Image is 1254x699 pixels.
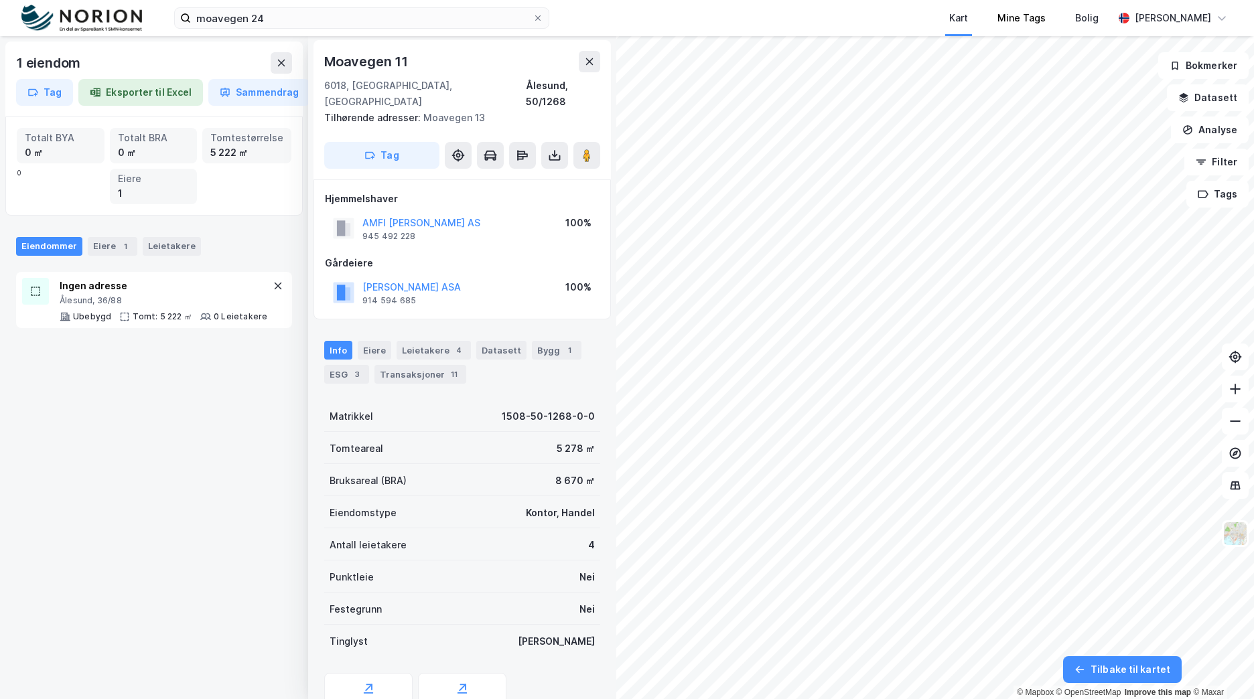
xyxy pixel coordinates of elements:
div: Antall leietakere [330,537,407,553]
div: ESG [324,365,369,384]
div: [PERSON_NAME] [518,633,595,649]
div: 5 222 ㎡ [210,145,283,160]
span: Tilhørende adresser: [324,112,423,123]
div: Kontrollprogram for chat [1187,635,1254,699]
a: OpenStreetMap [1056,688,1121,697]
div: Kontor, Handel [526,505,595,521]
div: 1 [119,240,132,253]
div: 100% [565,215,591,231]
div: 1 eiendom [16,52,83,74]
div: Punktleie [330,569,374,585]
div: Mine Tags [997,10,1046,26]
button: Bokmerker [1158,52,1249,79]
div: Festegrunn [330,601,382,617]
div: Tinglyst [330,633,368,649]
button: Eksporter til Excel [78,79,203,106]
button: Analyse [1171,116,1249,143]
img: norion-logo.80e7a08dc31c2e691866.png [21,5,142,32]
div: 5 278 ㎡ [557,441,595,457]
div: Eiere [118,171,190,186]
div: Leietakere [397,341,471,360]
button: Tag [324,142,439,169]
div: 4 [588,537,595,553]
div: Bolig [1075,10,1099,26]
div: Transaksjoner [374,365,466,384]
div: Eiere [88,237,137,256]
div: Eiendomstype [330,505,397,521]
div: Eiendommer [16,237,82,256]
div: Bruksareal (BRA) [330,473,407,489]
div: 1508-50-1268-0-0 [502,408,595,424]
div: 3 [350,368,364,381]
div: Matrikkel [330,408,373,424]
div: Ålesund, 36/88 [60,295,267,306]
div: Moavegen 11 [324,51,411,72]
div: Nei [579,569,595,585]
div: Ubebygd [73,311,111,322]
div: 914 594 685 [362,295,416,306]
a: Improve this map [1125,688,1191,697]
div: 0 Leietakere [214,311,267,322]
div: Moavegen 13 [324,110,589,126]
button: Tilbake til kartet [1063,656,1182,683]
button: Datasett [1167,84,1249,111]
a: Mapbox [1017,688,1054,697]
div: 4 [452,343,466,357]
div: 6018, [GEOGRAPHIC_DATA], [GEOGRAPHIC_DATA] [324,78,526,110]
button: Filter [1184,149,1249,175]
div: Totalt BYA [25,131,96,145]
img: Z [1223,521,1248,546]
div: Gårdeiere [325,255,600,271]
div: Info [324,341,352,360]
div: Leietakere [143,237,201,256]
button: Tags [1186,181,1249,208]
button: Sammendrag [208,79,310,106]
input: Søk på adresse, matrikkel, gårdeiere, leietakere eller personer [191,8,533,28]
iframe: Chat Widget [1187,635,1254,699]
div: Nei [579,601,595,617]
div: Eiere [358,341,391,360]
div: Kart [949,10,968,26]
div: 0 ㎡ [25,145,96,160]
div: 11 [447,368,461,381]
div: 8 670 ㎡ [555,473,595,489]
div: Tomtestørrelse [210,131,283,145]
div: Bygg [532,341,581,360]
button: Tag [16,79,73,106]
div: Tomteareal [330,441,383,457]
div: 0 ㎡ [118,145,190,160]
div: Ingen adresse [60,278,267,294]
div: 100% [565,279,591,295]
div: [PERSON_NAME] [1135,10,1211,26]
div: 0 [17,128,291,204]
div: Datasett [476,341,527,360]
div: Totalt BRA [118,131,190,145]
div: 945 492 228 [362,231,415,242]
div: Hjemmelshaver [325,191,600,207]
div: 1 [563,343,576,357]
div: Ålesund, 50/1268 [526,78,600,110]
div: 1 [118,186,190,201]
div: Tomt: 5 222 ㎡ [133,311,192,322]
